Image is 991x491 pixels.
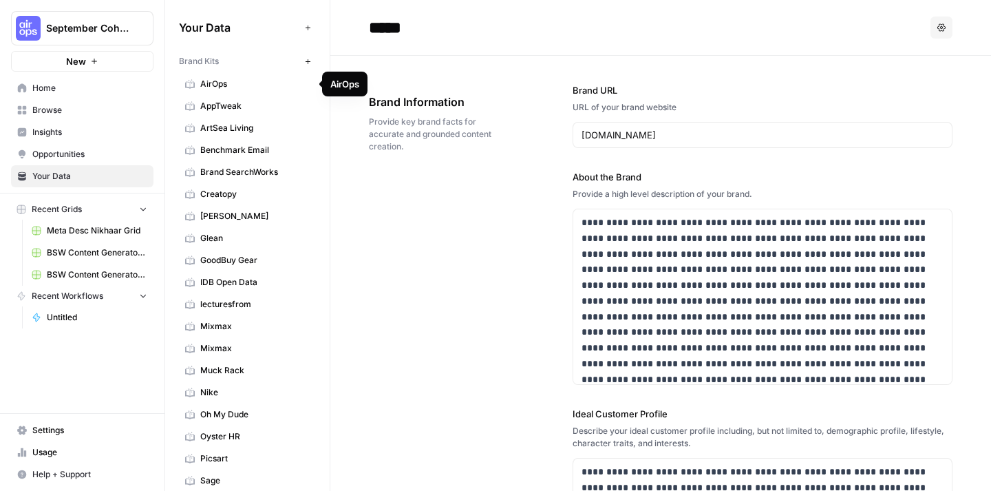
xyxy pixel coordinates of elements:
[582,128,944,142] input: www.sundaysoccer.com
[179,19,299,36] span: Your Data
[179,426,316,448] a: Oyster HR
[200,232,310,244] span: Glean
[200,188,310,200] span: Creatopy
[200,320,310,333] span: Mixmax
[200,386,310,399] span: Nike
[179,404,316,426] a: Oh My Dude
[573,101,952,114] div: URL of your brand website
[200,276,310,289] span: IDB Open Data
[179,73,316,95] a: AirOps
[179,293,316,315] a: lecturesfrom
[47,269,147,281] span: BSW Content Generator V4 Grid
[179,337,316,359] a: Mixmax
[179,161,316,183] a: Brand SearchWorks
[11,165,153,187] a: Your Data
[47,247,147,259] span: BSW Content Generator V4 Grid (1)
[32,468,147,481] span: Help + Support
[200,408,310,421] span: Oh My Dude
[330,77,359,91] div: AirOps
[200,342,310,355] span: Mixmax
[179,139,316,161] a: Benchmark Email
[32,424,147,437] span: Settings
[179,55,219,67] span: Brand Kits
[200,254,310,267] span: GoodBuy Gear
[11,419,153,441] a: Settings
[11,199,153,220] button: Recent Grids
[47,224,147,237] span: Meta Desc Nikhaar Grid
[47,311,147,324] span: Untitled
[369,116,495,153] span: Provide key brand facts for accurate and grounded content creation.
[46,21,129,35] span: September Cohort
[179,382,316,404] a: Nike
[200,144,310,156] span: Benchmark Email
[200,452,310,465] span: Picsart
[11,463,153,485] button: Help + Support
[11,77,153,99] a: Home
[200,298,310,311] span: lecturesfrom
[573,170,952,184] label: About the Brand
[369,94,495,110] span: Brand Information
[25,220,153,242] a: Meta Desc Nikhaar Grid
[179,359,316,382] a: Muck Rack
[66,54,86,68] span: New
[200,100,310,112] span: AppTweak
[32,82,147,94] span: Home
[11,51,153,72] button: New
[573,425,952,450] div: Describe your ideal customer profile including, but not limited to, demographic profile, lifestyl...
[179,205,316,227] a: [PERSON_NAME]
[32,203,82,216] span: Recent Grids
[32,170,147,182] span: Your Data
[32,148,147,160] span: Opportunities
[179,271,316,293] a: IDB Open Data
[25,242,153,264] a: BSW Content Generator V4 Grid (1)
[200,122,310,134] span: ArtSea Living
[573,407,952,421] label: Ideal Customer Profile
[200,364,310,377] span: Muck Rack
[179,249,316,271] a: GoodBuy Gear
[11,99,153,121] a: Browse
[11,11,153,45] button: Workspace: September Cohort
[179,315,316,337] a: Mixmax
[200,474,310,487] span: Sage
[200,210,310,222] span: [PERSON_NAME]
[179,448,316,470] a: Picsart
[11,143,153,165] a: Opportunities
[11,441,153,463] a: Usage
[200,166,310,178] span: Brand SearchWorks
[179,117,316,139] a: ArtSea Living
[573,188,952,200] div: Provide a high level description of your brand.
[179,227,316,249] a: Glean
[25,264,153,286] a: BSW Content Generator V4 Grid
[32,290,103,302] span: Recent Workflows
[11,121,153,143] a: Insights
[200,78,310,90] span: AirOps
[11,286,153,306] button: Recent Workflows
[179,183,316,205] a: Creatopy
[179,95,316,117] a: AppTweak
[32,446,147,459] span: Usage
[573,83,952,97] label: Brand URL
[200,430,310,443] span: Oyster HR
[16,16,41,41] img: September Cohort Logo
[32,104,147,116] span: Browse
[32,126,147,138] span: Insights
[25,306,153,328] a: Untitled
